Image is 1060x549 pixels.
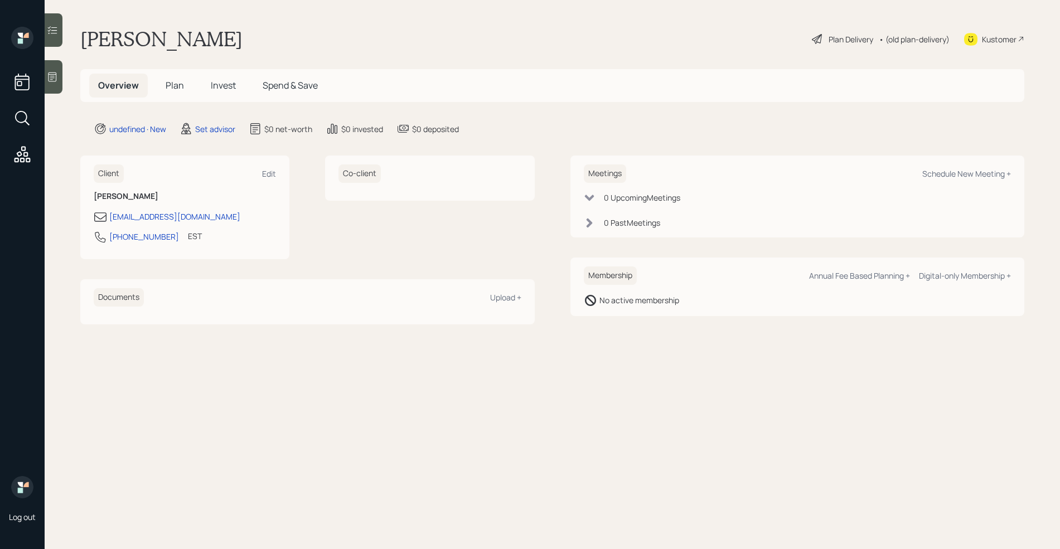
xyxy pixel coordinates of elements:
span: Plan [166,79,184,91]
div: Set advisor [195,123,235,135]
div: 0 Past Meeting s [604,217,660,229]
div: $0 net-worth [264,123,312,135]
span: Overview [98,79,139,91]
div: Edit [262,168,276,179]
div: Kustomer [982,33,1017,45]
h6: Membership [584,266,637,285]
h6: Co-client [338,164,381,183]
div: Schedule New Meeting + [922,168,1011,179]
h1: [PERSON_NAME] [80,27,243,51]
div: • (old plan-delivery) [879,33,950,45]
div: undefined · New [109,123,166,135]
div: [PHONE_NUMBER] [109,231,179,242]
h6: Documents [94,288,144,307]
h6: Client [94,164,124,183]
div: EST [188,230,202,242]
div: [EMAIL_ADDRESS][DOMAIN_NAME] [109,211,240,222]
div: No active membership [599,294,679,306]
div: Upload + [490,292,521,303]
div: $0 invested [341,123,383,135]
div: 0 Upcoming Meeting s [604,192,680,203]
h6: Meetings [584,164,626,183]
span: Invest [211,79,236,91]
div: Digital-only Membership + [919,270,1011,281]
span: Spend & Save [263,79,318,91]
div: Annual Fee Based Planning + [809,270,910,281]
div: Log out [9,512,36,522]
div: Plan Delivery [829,33,873,45]
div: $0 deposited [412,123,459,135]
img: retirable_logo.png [11,476,33,498]
h6: [PERSON_NAME] [94,192,276,201]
